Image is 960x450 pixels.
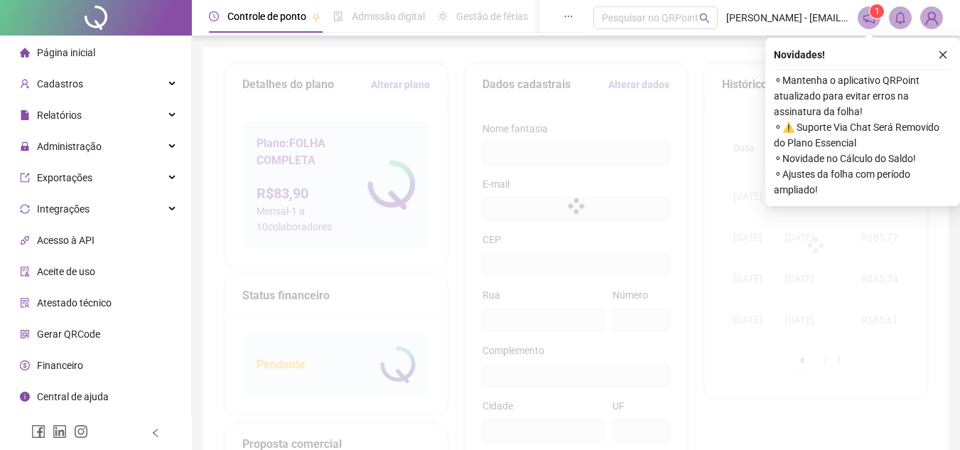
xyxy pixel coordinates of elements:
[53,424,67,439] span: linkedin
[20,110,30,120] span: file
[870,4,884,18] sup: 1
[37,47,95,58] span: Página inicial
[20,48,30,58] span: home
[37,360,83,371] span: Financeiro
[20,173,30,183] span: export
[863,11,875,24] span: notification
[74,424,88,439] span: instagram
[333,11,343,21] span: file-done
[774,47,825,63] span: Novidades !
[20,329,30,339] span: qrcode
[563,11,573,21] span: ellipsis
[151,428,161,438] span: left
[37,297,112,309] span: Atestado técnico
[938,50,948,60] span: close
[774,119,951,151] span: ⚬ ⚠️ Suporte Via Chat Será Removido do Plano Essencial
[20,298,30,308] span: solution
[726,10,849,26] span: [PERSON_NAME] - [EMAIL_ADDRESS][DOMAIN_NAME]
[37,203,90,215] span: Integrações
[438,11,448,21] span: sun
[312,13,320,21] span: pushpin
[20,360,30,370] span: dollar
[456,11,528,22] span: Gestão de férias
[20,267,30,277] span: audit
[37,266,95,277] span: Aceite de uso
[20,141,30,151] span: lock
[774,151,951,166] span: ⚬ Novidade no Cálculo do Saldo!
[20,235,30,245] span: api
[352,11,425,22] span: Admissão digital
[774,166,951,198] span: ⚬ Ajustes da folha com período ampliado!
[37,391,109,402] span: Central de ajuda
[20,79,30,89] span: user-add
[699,13,710,23] span: search
[20,204,30,214] span: sync
[875,6,880,16] span: 1
[921,7,942,28] img: 68544
[20,392,30,402] span: info-circle
[37,235,95,246] span: Acesso à API
[37,141,102,152] span: Administração
[774,73,951,119] span: ⚬ Mantenha o aplicativo QRPoint atualizado para evitar erros na assinatura da folha!
[37,172,92,183] span: Exportações
[209,11,219,21] span: clock-circle
[37,109,82,121] span: Relatórios
[894,11,907,24] span: bell
[37,328,100,340] span: Gerar QRCode
[227,11,306,22] span: Controle de ponto
[37,78,83,90] span: Cadastros
[31,424,45,439] span: facebook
